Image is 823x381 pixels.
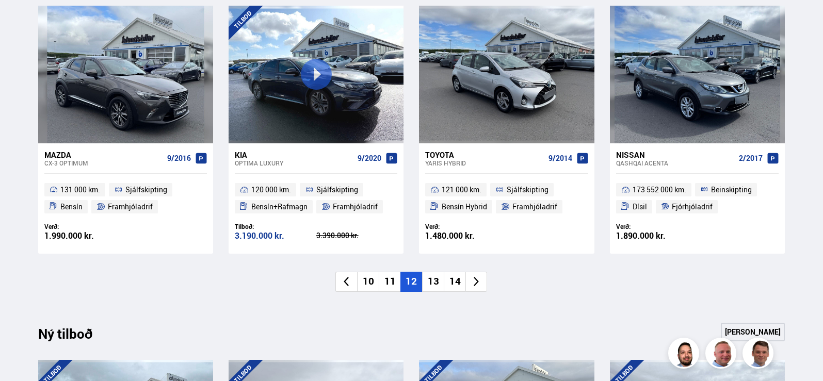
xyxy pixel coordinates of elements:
[44,150,163,159] div: Mazda
[38,326,110,347] div: Ný tilboð
[167,154,191,162] span: 9/2016
[422,272,444,292] li: 13
[672,201,713,213] span: Fjórhjóladrif
[235,150,353,159] div: Kia
[38,143,213,254] a: Mazda CX-3 OPTIMUM 9/2016 131 000 km. Sjálfskipting Bensín Framhjóladrif Verð: 1.990.000 kr.
[400,272,422,292] li: 12
[616,159,735,167] div: Qashqai ACENTA
[739,154,763,162] span: 2/2017
[316,184,358,196] span: Sjálfskipting
[425,231,507,240] div: 1.480.000 kr.
[357,272,379,292] li: 10
[125,184,167,196] span: Sjálfskipting
[670,339,701,370] img: nhp88E3Fdnt1Opn2.png
[633,184,686,196] span: 173 552 000 km.
[44,231,126,240] div: 1.990.000 kr.
[616,150,735,159] div: Nissan
[442,201,487,213] span: Bensín Hybrid
[444,272,465,292] li: 14
[235,223,316,230] div: Tilboð:
[379,272,400,292] li: 11
[419,143,594,254] a: Toyota Yaris HYBRID 9/2014 121 000 km. Sjálfskipting Bensín Hybrid Framhjóladrif Verð: 1.480.000 kr.
[548,154,572,162] span: 9/2014
[229,143,404,254] a: Kia Optima LUXURY 9/2020 120 000 km. Sjálfskipting Bensín+Rafmagn Framhjóladrif Tilboð: 3.190.000...
[60,201,83,213] span: Bensín
[616,223,698,230] div: Verð:
[316,232,398,239] div: 3.390.000 kr.
[333,201,378,213] span: Framhjóladrif
[251,201,308,213] span: Bensín+Rafmagn
[633,201,647,213] span: Dísil
[610,143,785,254] a: Nissan Qashqai ACENTA 2/2017 173 552 000 km. Beinskipting Dísil Fjórhjóladrif Verð: 1.890.000 kr.
[8,4,39,35] button: Open LiveChat chat widget
[711,184,752,196] span: Beinskipting
[44,223,126,230] div: Verð:
[60,184,100,196] span: 131 000 km.
[442,184,481,196] span: 121 000 km.
[744,339,775,370] img: FbJEzSuNWCJXmdc-.webp
[507,184,548,196] span: Sjálfskipting
[108,201,153,213] span: Framhjóladrif
[358,154,381,162] span: 9/2020
[235,159,353,167] div: Optima LUXURY
[512,201,557,213] span: Framhjóladrif
[44,159,163,167] div: CX-3 OPTIMUM
[235,231,316,240] div: 3.190.000 kr.
[721,323,785,341] a: [PERSON_NAME]
[707,339,738,370] img: siFngHWaQ9KaOqBr.png
[425,223,507,230] div: Verð:
[425,159,544,167] div: Yaris HYBRID
[251,184,291,196] span: 120 000 km.
[616,231,698,240] div: 1.890.000 kr.
[425,150,544,159] div: Toyota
